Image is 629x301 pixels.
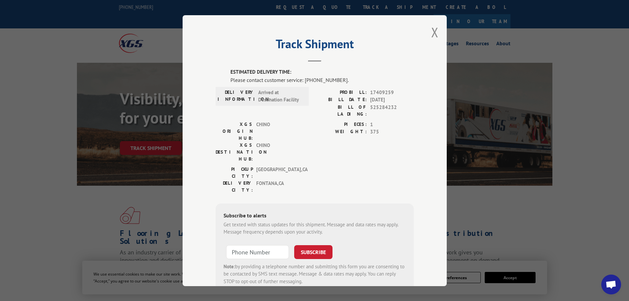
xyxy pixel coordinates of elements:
span: 375 [370,128,414,136]
span: 1 [370,121,414,128]
strong: Note: [224,263,235,269]
label: PROBILL: [315,89,367,96]
span: [DATE] [370,96,414,104]
span: CHINO [256,121,301,141]
span: 17409259 [370,89,414,96]
label: XGS DESTINATION HUB: [216,141,253,162]
span: 525284232 [370,103,414,117]
button: Close modal [431,23,438,41]
div: Get texted with status updates for this shipment. Message and data rates may apply. Message frequ... [224,221,406,236]
span: CHINO [256,141,301,162]
div: Please contact customer service: [PHONE_NUMBER]. [230,76,414,84]
label: BILL OF LADING: [315,103,367,117]
span: Arrived at Destination Facility [258,89,303,103]
label: DELIVERY CITY: [216,179,253,193]
button: SUBSCRIBE [294,245,332,259]
label: PICKUP CITY: [216,166,253,179]
span: [GEOGRAPHIC_DATA] , CA [256,166,301,179]
label: WEIGHT: [315,128,367,136]
label: XGS ORIGIN HUB: [216,121,253,141]
input: Phone Number [226,245,289,259]
div: Subscribe to alerts [224,211,406,221]
label: ESTIMATED DELIVERY TIME: [230,68,414,76]
label: BILL DATE: [315,96,367,104]
div: by providing a telephone number and submitting this form you are consenting to be contacted by SM... [224,263,406,285]
span: FONTANA , CA [256,179,301,193]
label: DELIVERY INFORMATION: [218,89,255,103]
label: PIECES: [315,121,367,128]
a: Open chat [601,275,621,294]
h2: Track Shipment [216,39,414,52]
